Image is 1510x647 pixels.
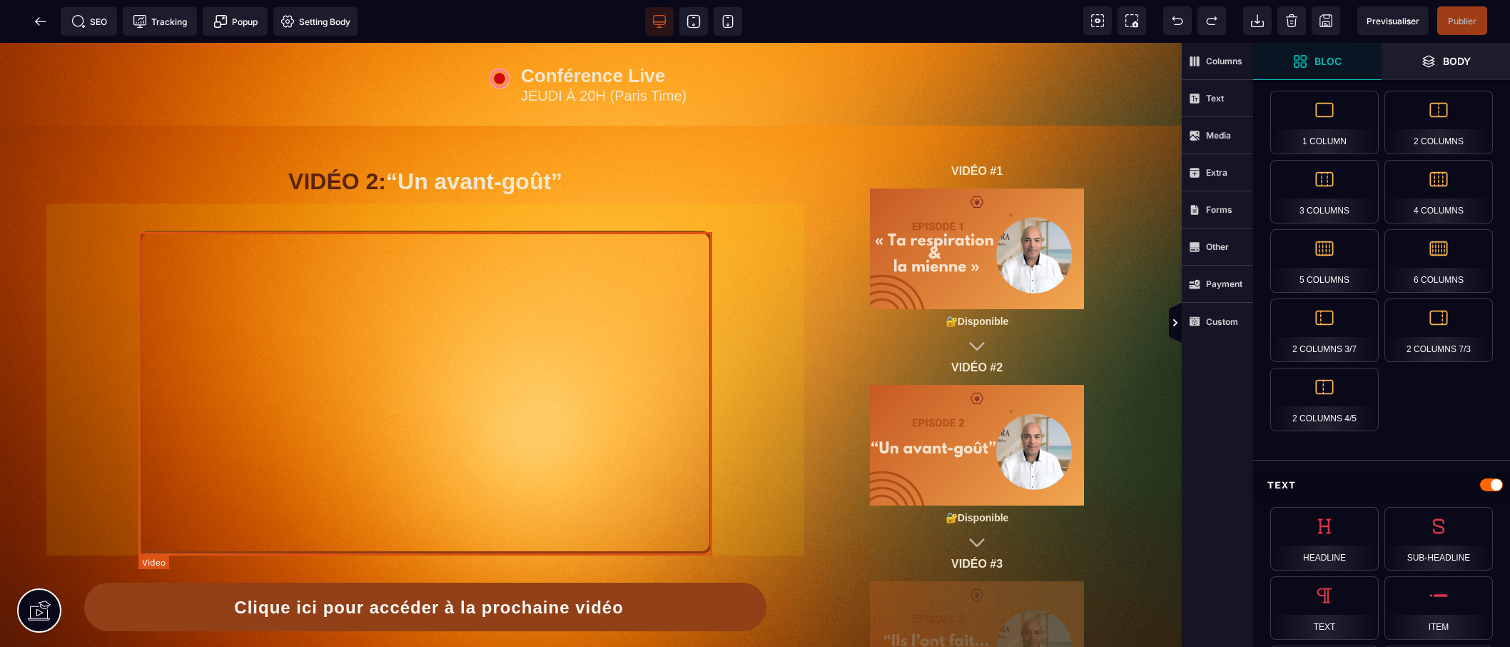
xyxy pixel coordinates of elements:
span: Setting Body [280,14,350,29]
div: Headline [1270,507,1379,571]
span: Open Layer Manager [1382,43,1510,80]
img: bc69879d123b21995cceeaaff8057a37_6.png [870,342,1084,463]
div: 2 Columns 4/5 [1270,368,1379,431]
strong: Other [1206,241,1229,252]
span: Screenshot [1118,6,1146,35]
div: Text [1270,576,1379,640]
div: 4 Columns [1384,160,1493,224]
span: Preview [1357,6,1429,35]
div: 6 Columns [1384,229,1493,293]
div: 5 Columns [1270,229,1379,293]
strong: Forms [1206,204,1232,215]
span: Previsualiser [1367,16,1419,26]
strong: Payment [1206,279,1242,289]
div: 2 Columns 7/3 [1384,299,1493,362]
strong: Body [1443,56,1471,66]
strong: Custom [1206,316,1238,327]
span: Popup [213,14,258,29]
strong: Bloc [1314,56,1342,66]
text: VIDÉO #2 [819,315,1135,335]
div: JEUDI À 20H (Paris Time) [521,48,784,58]
div: 3 Columns [1270,160,1379,224]
img: f2b694ee6385b71dbb6877f16f0508b2_5.png [870,146,1084,266]
img: fe5bfe7dea453f3a554685bb00f5dbe9_icons8-fl%C3%A8che-d%C3%A9velopper-100.png [968,295,985,312]
div: 1 Column [1270,91,1379,154]
img: fe5bfe7dea453f3a554685bb00f5dbe9_icons8-fl%C3%A8che-d%C3%A9velopper-100.png [968,491,985,508]
span: Open Blocks [1253,43,1382,80]
img: 1445af10ffc226fb94c292b9fe366f24_6794bd784ecbe_Red_circle.gif [485,21,514,50]
button: Clique ici pour accéder à la prochaine vidéo [84,540,766,588]
div: Text [1253,472,1510,498]
div: Conférence Live [521,29,784,37]
h1: “Un avant-goût” [46,119,804,159]
text: 🔐Disponible [819,466,1135,484]
div: 2 Columns 3/7 [1270,299,1379,362]
div: Item [1384,576,1493,640]
strong: Text [1206,93,1224,104]
strong: Extra [1206,167,1227,178]
strong: Columns [1206,56,1242,66]
span: SEO [71,14,107,29]
span: View components [1083,6,1112,35]
text: VIDÉO #3 [819,511,1135,531]
div: Sub-Headline [1384,507,1493,571]
text: VIDÉO #1 [819,119,1135,139]
div: 2 Columns [1384,91,1493,154]
span: Tracking [133,14,187,29]
text: 🔐Disponible [819,269,1135,288]
span: Publier [1448,16,1476,26]
strong: Media [1206,130,1231,141]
